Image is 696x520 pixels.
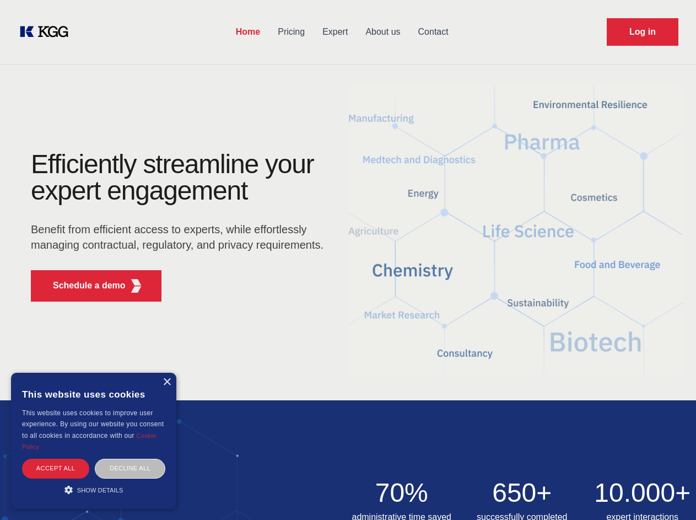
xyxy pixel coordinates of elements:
a: Contact [409,18,457,46]
p: Benefit from efficient access to experts, while effortlessly managing contractual, regulatory, an... [31,222,331,253]
div: Close [163,378,171,387]
span: Show details [77,487,123,494]
div: Show details [22,484,165,495]
a: Request Demo [607,18,678,46]
span: This website uses cookies to improve user experience. By using our website you consent to all coo... [22,409,164,439]
a: KOL Knowledge Platform: Talk to Key External Experts (KEE) [18,23,77,41]
a: Expert [314,18,357,46]
p: Schedule a demo [53,279,126,292]
img: KGG Fifth Element RED [130,279,143,293]
a: About us [357,18,409,46]
button: Schedule a demoKGG Fifth Element RED [31,270,161,302]
h2: 650+ [468,480,576,506]
a: Cookie Policy [22,432,157,450]
iframe: Chat Widget [641,467,696,520]
h1: Efficiently streamline your expert engagement [31,151,331,204]
div: Accept all [22,459,89,478]
h2: 70% [348,480,456,506]
img: KGG Fifth Element RED [348,72,683,389]
a: Home [227,18,269,46]
a: Pricing [269,18,314,46]
div: This website uses cookies [22,381,165,408]
div: Decline all [95,459,165,478]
